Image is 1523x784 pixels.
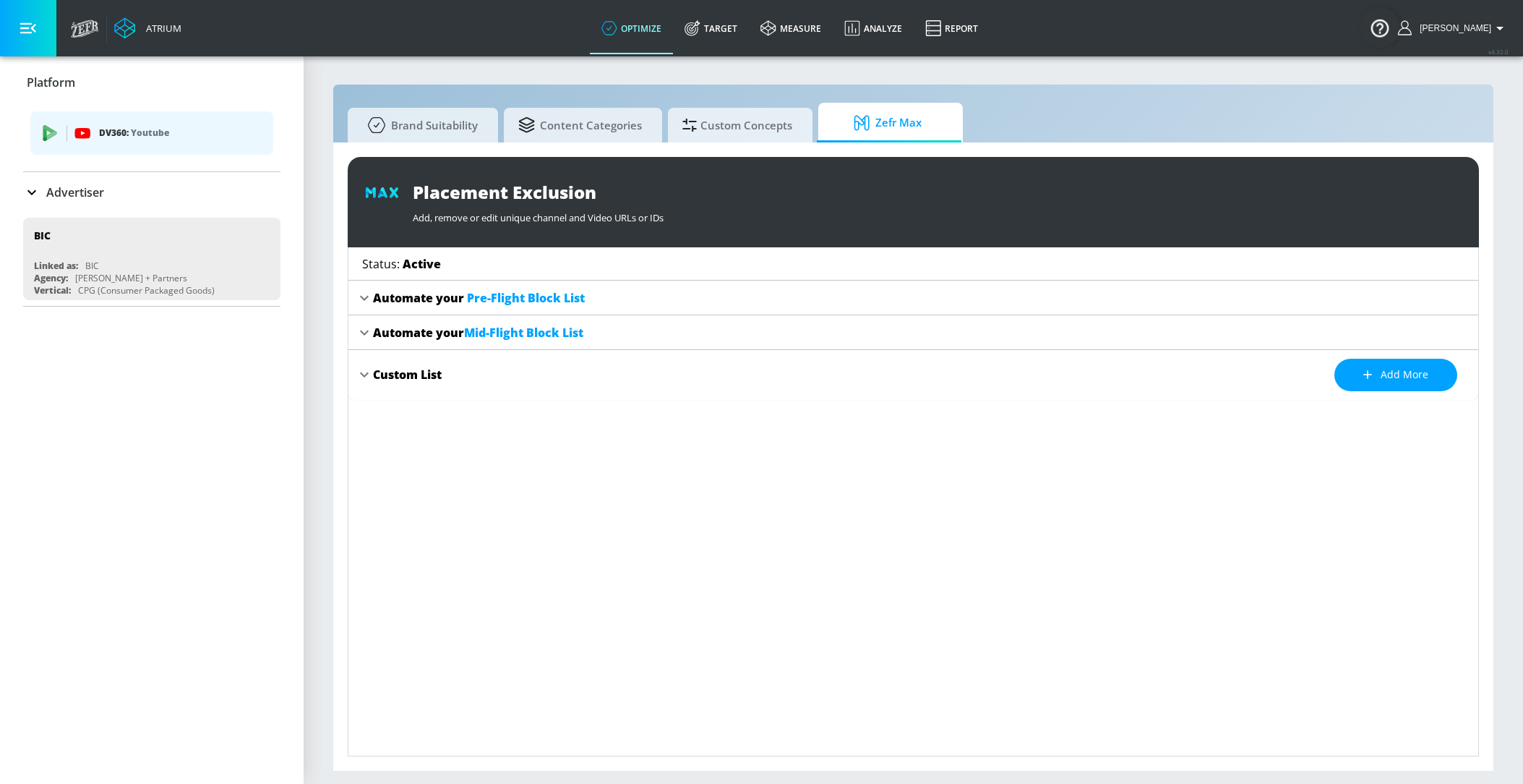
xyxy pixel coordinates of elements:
button: Open Resource Center [1360,7,1400,48]
span: Brand Suitability [362,108,478,142]
p: Advertiser [46,184,104,200]
button: Add more [1334,359,1457,391]
p: Youtube [131,125,169,140]
div: Automate yourMid-Flight Block List [348,315,1478,350]
div: Platform [23,102,280,171]
div: Platform [23,62,280,103]
button: [PERSON_NAME] [1398,20,1509,37]
div: Linked as: [34,260,78,272]
div: Automate your Pre-Flight Block List [348,281,1478,315]
div: Advertiser [23,172,280,213]
div: Atrium [140,22,181,35]
span: login as: veronica.hernandez@zefr.com [1414,23,1491,33]
div: Automate your [373,290,585,306]
a: Analyze [833,2,914,54]
div: Agency: [34,272,68,284]
ul: list of platforms [30,106,273,164]
a: Atrium [114,17,181,39]
div: BIC [34,229,51,242]
div: Status: [362,256,441,272]
a: Report [914,2,990,54]
div: CPG (Consumer Packaged Goods) [78,284,215,297]
span: Custom Concepts [682,108,792,142]
a: Target [673,2,749,54]
span: v 4.32.0 [1488,48,1509,56]
a: measure [749,2,833,54]
div: Placement Exclusion [413,180,1462,204]
span: Zefr Max [833,106,943,140]
div: Automate your [373,325,583,341]
div: Custom ListAdd more [348,350,1478,400]
span: Active [403,256,441,272]
div: Add, remove or edit unique channel and Video URLs or IDs [413,204,1462,224]
div: Vertical: [34,284,71,297]
span: Mid-Flight Block List [464,325,583,341]
div: [PERSON_NAME] + Partners [75,272,187,284]
span: Pre-Flight Block List [467,290,585,306]
div: BICLinked as:BICAgency:[PERSON_NAME] + PartnersVertical:CPG (Consumer Packaged Goods) [23,218,280,300]
span: Add more [1363,366,1428,384]
span: Content Categories [518,108,642,142]
p: DV360: [99,125,262,141]
div: BIC [85,260,99,272]
a: optimize [590,2,673,54]
div: DV360: Youtube [30,111,273,155]
div: Custom List [373,367,442,383]
p: Platform [27,74,75,90]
